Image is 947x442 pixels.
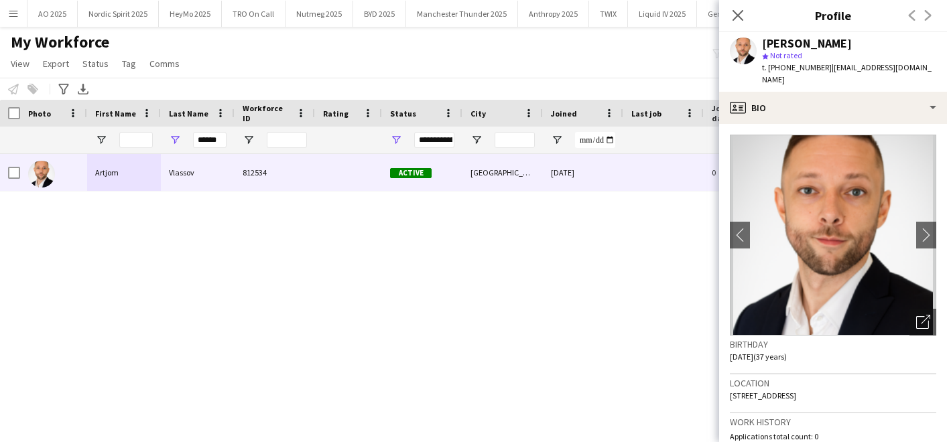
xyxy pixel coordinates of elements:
app-action-btn: Export XLSX [75,81,91,97]
span: Joined [551,108,577,119]
div: Vlassov [161,154,235,191]
h3: Location [730,377,936,389]
div: Open photos pop-in [909,309,936,336]
div: 812534 [235,154,315,191]
div: Artjom [87,154,161,191]
span: [STREET_ADDRESS] [730,390,796,400]
span: Active [390,168,432,178]
button: HeyMo 2025 [159,1,222,27]
button: Open Filter Menu [390,134,402,146]
button: AO 2025 [27,1,78,27]
span: My Workforce [11,32,109,52]
div: [DATE] [543,154,623,191]
span: Last Name [169,108,208,119]
input: First Name Filter Input [119,132,153,148]
a: Export [38,55,74,72]
h3: Profile [719,7,947,24]
button: Open Filter Menu [470,134,483,146]
button: Nordic Spirit 2025 [78,1,159,27]
p: Applications total count: 0 [730,431,936,441]
div: [PERSON_NAME] [762,38,852,50]
button: Anthropy 2025 [518,1,589,27]
h3: Birthday [730,338,936,350]
button: Open Filter Menu [551,134,563,146]
span: Jobs (last 90 days) [712,103,767,123]
span: Last job [631,108,661,119]
span: | [EMAIL_ADDRESS][DOMAIN_NAME] [762,62,932,84]
a: Comms [144,55,185,72]
div: [GEOGRAPHIC_DATA] [462,154,543,191]
button: Open Filter Menu [243,134,255,146]
div: Bio [719,92,947,124]
span: View [11,58,29,70]
button: Open Filter Menu [169,134,181,146]
button: Liquid IV 2025 [628,1,697,27]
span: Export [43,58,69,70]
span: t. [PHONE_NUMBER] [762,62,832,72]
span: Not rated [770,50,802,60]
button: Open Filter Menu [95,134,107,146]
span: [DATE] (37 years) [730,352,787,362]
div: 0 [704,154,791,191]
img: Crew avatar or photo [730,135,936,336]
button: Manchester Thunder 2025 [406,1,518,27]
span: Rating [323,108,349,119]
span: Workforce ID [243,103,291,123]
span: Status [82,58,109,70]
button: Genesis 2025 [697,1,763,27]
a: View [5,55,35,72]
a: Tag [117,55,141,72]
a: Status [77,55,114,72]
span: Status [390,108,416,119]
span: Tag [122,58,136,70]
button: TRO On Call [222,1,286,27]
input: Joined Filter Input [575,132,615,148]
span: City [470,108,486,119]
button: TWIX [589,1,628,27]
img: Artjom Vlassov [28,161,55,188]
span: First Name [95,108,136,119]
input: Workforce ID Filter Input [267,132,307,148]
input: City Filter Input [495,132,535,148]
span: Comms [149,58,180,70]
app-action-btn: Advanced filters [56,81,72,97]
input: Last Name Filter Input [193,132,227,148]
h3: Work history [730,416,936,428]
button: Nutmeg 2025 [286,1,353,27]
span: Photo [28,108,51,119]
button: BYD 2025 [353,1,406,27]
